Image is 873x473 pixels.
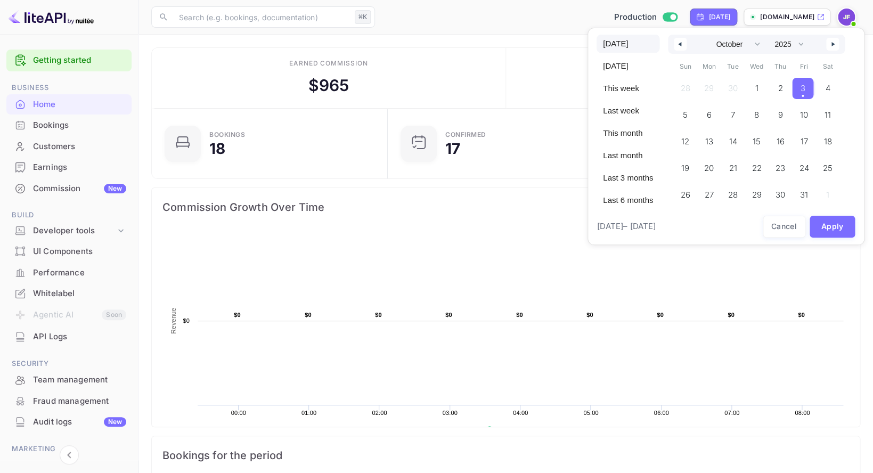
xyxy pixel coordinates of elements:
[673,128,697,150] button: 12
[768,58,792,75] span: Thu
[768,155,792,176] button: 23
[745,128,769,150] button: 15
[768,75,792,96] button: 2
[721,102,745,123] button: 7
[792,75,816,96] button: 3
[745,182,769,203] button: 29
[752,159,761,178] span: 22
[799,159,809,178] span: 24
[697,182,721,203] button: 27
[697,58,721,75] span: Mon
[823,132,831,151] span: 18
[683,105,688,125] span: 5
[673,58,697,75] span: Sun
[597,124,659,142] button: This month
[597,35,659,53] button: [DATE]
[753,132,761,151] span: 15
[721,155,745,176] button: 21
[704,159,714,178] span: 20
[597,169,659,187] button: Last 3 months
[776,185,785,205] span: 30
[745,58,769,75] span: Wed
[597,191,659,209] button: Last 6 months
[729,159,737,178] span: 21
[816,155,840,176] button: 25
[792,102,816,123] button: 10
[825,105,831,125] span: 11
[800,105,808,125] span: 10
[597,79,659,97] button: This week
[697,128,721,150] button: 13
[776,132,784,151] span: 16
[810,216,855,238] button: Apply
[680,185,690,205] span: 26
[721,128,745,150] button: 14
[768,128,792,150] button: 16
[697,102,721,123] button: 6
[800,132,807,151] span: 17
[825,79,830,98] span: 4
[768,182,792,203] button: 30
[597,221,656,233] span: [DATE] – [DATE]
[792,128,816,150] button: 17
[755,79,758,98] span: 1
[816,128,840,150] button: 18
[776,159,785,178] span: 23
[705,185,714,205] span: 27
[673,102,697,123] button: 5
[729,132,737,151] span: 14
[816,75,840,96] button: 4
[792,155,816,176] button: 24
[597,57,659,75] button: [DATE]
[721,182,745,203] button: 28
[792,58,816,75] span: Fri
[754,105,759,125] span: 8
[707,105,712,125] span: 6
[745,102,769,123] button: 8
[778,105,782,125] span: 9
[823,159,833,178] span: 25
[778,79,782,98] span: 2
[816,102,840,123] button: 11
[800,185,808,205] span: 31
[673,155,697,176] button: 19
[597,146,659,165] button: Last month
[721,58,745,75] span: Tue
[673,182,697,203] button: 26
[763,216,805,238] button: Cancel
[792,182,816,203] button: 31
[681,132,689,151] span: 12
[597,102,659,120] button: Last week
[745,155,769,176] button: 22
[768,102,792,123] button: 9
[816,58,840,75] span: Sat
[752,185,761,205] span: 29
[697,155,721,176] button: 20
[705,132,713,151] span: 13
[681,159,689,178] span: 19
[745,75,769,96] button: 1
[728,185,738,205] span: 28
[731,105,735,125] span: 7
[801,79,805,98] span: 3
